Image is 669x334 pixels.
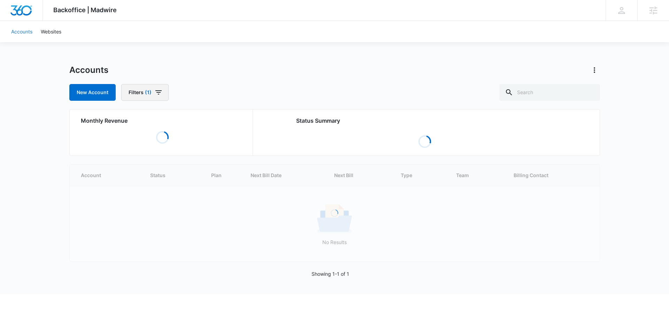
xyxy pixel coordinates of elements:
span: Backoffice | Madwire [53,6,117,14]
button: Actions [589,64,600,76]
input: Search [499,84,600,101]
a: Websites [37,21,66,42]
a: New Account [69,84,116,101]
h1: Accounts [69,65,108,75]
h2: Monthly Revenue [81,116,244,125]
button: Filters(1) [121,84,169,101]
span: (1) [145,90,152,95]
h2: Status Summary [296,116,554,125]
a: Accounts [7,21,37,42]
p: Showing 1-1 of 1 [312,270,349,278]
